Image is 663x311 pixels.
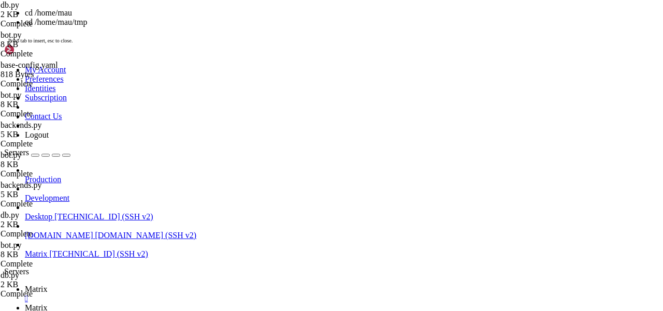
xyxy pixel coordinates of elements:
[4,233,528,242] x-row: root@server1:~# cd /home/mau
[1,61,98,79] span: base-config.yaml
[1,79,98,88] div: Complete
[1,130,98,139] div: 5 KB
[1,10,98,19] div: 2 KB
[1,181,98,199] span: backends.py
[1,1,98,19] span: db.py
[4,171,249,180] span: Подробнее о включении службы ESM Apps at [URL][DOMAIN_NAME]
[1,31,21,39] span: bot.py
[4,31,528,39] x-row: * Support: [URL][DOMAIN_NAME]
[1,259,98,269] div: Complete
[1,31,98,49] span: bot.py
[1,241,98,259] span: bot.py
[1,181,42,189] span: backends.py
[1,160,98,169] div: 8 KB
[4,119,294,127] span: Расширенное поддержание безопасности (ESM) для Applications выключено.
[1,241,21,249] span: bot.py
[4,13,528,22] x-row: * Documentation: [URL][DOMAIN_NAME]
[4,48,186,56] span: System information as of [DATE] 21:00:42 UTC
[4,92,528,101] x-row: Swap usage: 0%
[4,66,528,75] x-row: System load: 0.09 Processes: 284
[4,136,191,144] span: 2 обновления может быть применено немедленно.
[1,139,98,149] div: Complete
[4,224,528,233] x-row: Last login: [DATE] from [TECHNICAL_ID]
[1,151,21,159] span: bot.py
[1,199,98,209] div: Complete
[1,211,19,219] span: db.py
[4,145,319,153] span: Чтобы просмотреть дополнительные обновления выполните: apt list --upgradable
[1,250,98,259] div: 8 KB
[126,233,131,242] div: (28, 26)
[4,189,528,198] x-row: New release '24.04.3 LTS' available.
[1,70,98,79] div: 818 Bytes
[1,211,98,229] span: db.py
[1,151,98,169] span: bot.py
[4,162,344,171] span: 15 дополнительных обновлений безопасности могут быть применены с помощью ESM Apps.
[1,40,98,49] div: 8 KB
[1,121,98,139] span: backends.py
[1,271,98,289] span: db.py
[1,280,98,289] div: 2 KB
[1,91,98,109] span: bot.py
[1,49,98,58] div: Complete
[1,220,98,229] div: 2 KB
[1,169,98,179] div: Complete
[4,75,528,83] x-row: Usage of /: 13.4% of 127.83GB Users logged in: 1
[4,198,528,206] x-row: Run 'do-release-upgrade' to upgrade to it.
[1,109,98,119] div: Complete
[1,229,98,239] div: Complete
[1,61,58,69] span: base-config.yaml
[1,91,21,99] span: bot.py
[1,190,98,199] div: 5 KB
[1,121,42,129] span: backends.py
[1,271,19,279] span: db.py
[1,100,98,109] div: 8 KB
[1,1,19,9] span: db.py
[1,19,98,28] div: Complete
[4,22,528,31] x-row: * Management: [URL][DOMAIN_NAME]
[1,289,98,299] div: Complete
[4,83,528,92] x-row: Memory usage: 20% IPv4 address for ens18: [TECHNICAL_ID]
